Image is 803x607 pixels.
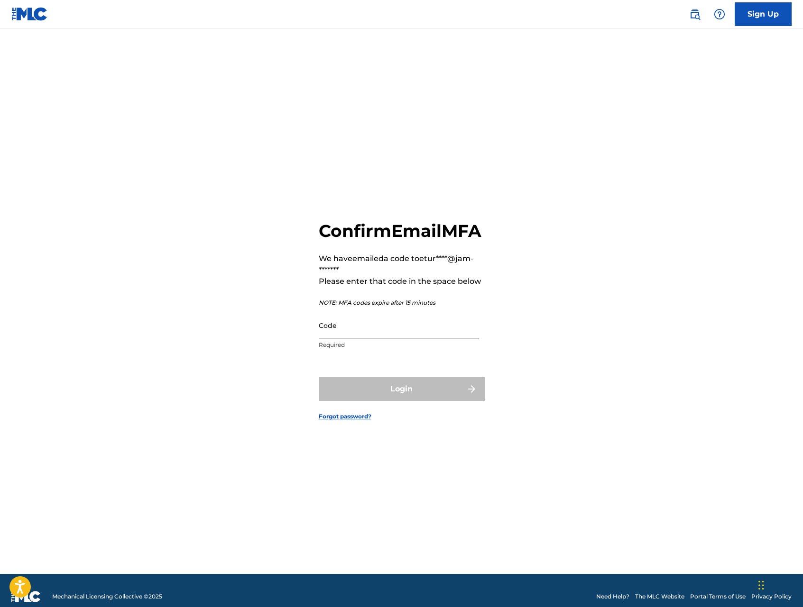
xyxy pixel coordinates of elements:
[714,9,725,20] img: help
[735,2,792,26] a: Sign Up
[685,5,704,24] a: Public Search
[596,592,629,601] a: Need Help?
[710,5,729,24] div: Help
[319,220,485,242] h2: Confirm Email MFA
[689,9,701,20] img: search
[11,7,48,21] img: MLC Logo
[52,592,162,601] span: Mechanical Licensing Collective © 2025
[319,341,479,349] p: Required
[319,412,371,421] a: Forgot password?
[756,562,803,607] iframe: Chat Widget
[319,299,485,307] p: NOTE: MFA codes expire after 15 minutes
[635,592,684,601] a: The MLC Website
[758,571,764,599] div: Drag
[751,592,792,601] a: Privacy Policy
[690,592,746,601] a: Portal Terms of Use
[11,591,41,602] img: logo
[319,276,485,287] p: Please enter that code in the space below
